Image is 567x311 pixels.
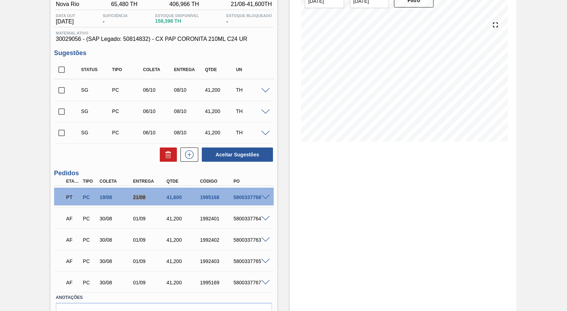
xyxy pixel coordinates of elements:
span: 21/08 - 41,600 TH [231,1,272,7]
span: Nova Rio [56,1,79,7]
span: 406,966 TH [169,1,199,7]
div: Sugestão Criada [79,130,113,135]
div: Pedido de Compra [81,280,98,285]
div: PO [232,179,269,184]
div: UN [234,67,268,72]
div: 01/09/2025 [131,237,168,243]
div: 41,200 [165,216,202,221]
button: Aceitar Sugestões [202,148,273,162]
div: TH [234,108,268,114]
div: Pedido de Compra [110,87,144,93]
div: 30/08/2025 [98,258,135,264]
div: Pedido de Compra [81,194,98,200]
div: Aguardando Faturamento [64,253,81,269]
div: 41,200 [203,108,237,114]
div: 41,200 [165,258,202,264]
div: 30/08/2025 [98,280,135,285]
div: 01/09/2025 [131,216,168,221]
div: 30/08/2025 [98,237,135,243]
p: AF [66,280,79,285]
div: Tipo [81,179,98,184]
div: 21/08/2025 [131,194,168,200]
span: 30029056 - (SAP Legado: 50814832) - CX PAP CORONITA 210ML C24 UR [56,36,272,42]
div: 1995169 [198,280,235,285]
div: Sugestão Criada [79,108,113,114]
div: 41,200 [203,87,237,93]
div: 41,600 [165,194,202,200]
div: Entrega [172,67,206,72]
span: [DATE] [56,18,75,25]
div: Aceitar Sugestões [198,147,274,162]
div: 06/10/2025 [141,130,175,135]
div: 41,200 [165,280,202,285]
div: 30/08/2025 [98,216,135,221]
h3: Pedidos [54,170,274,177]
div: Qtde [165,179,202,184]
span: Material ativo [56,31,272,35]
div: 08/10/2025 [172,87,206,93]
div: Nova sugestão [177,148,198,162]
div: Pedido de Compra [110,130,144,135]
div: Coleta [98,179,135,184]
span: Estoque Disponível [155,14,199,18]
div: 5800337768 [232,194,269,200]
div: Tipo [110,67,144,72]
div: Aguardando Faturamento [64,275,81,290]
div: TH [234,130,268,135]
div: 1992402 [198,237,235,243]
div: 1992401 [198,216,235,221]
div: Entrega [131,179,168,184]
div: 19/08/2025 [98,194,135,200]
div: Coleta [141,67,175,72]
div: 01/09/2025 [131,258,168,264]
div: 41,200 [165,237,202,243]
div: Pedido de Compra [110,108,144,114]
div: - [225,14,274,25]
span: Suficiência [103,14,128,18]
span: Estoque Bloqueado [226,14,272,18]
div: Código [198,179,235,184]
div: Pedido de Compra [81,216,98,221]
div: Etapa [64,179,81,184]
div: Sugestão Criada [79,87,113,93]
span: Data out [56,14,75,18]
div: 08/10/2025 [172,108,206,114]
span: 158,396 TH [155,18,199,24]
div: 01/09/2025 [131,280,168,285]
div: Pedido de Compra [81,258,98,264]
p: AF [66,216,79,221]
div: 5800337767 [232,280,269,285]
div: Excluir Sugestões [156,148,177,162]
div: Pedido de Compra [81,237,98,243]
div: 5800337765 [232,258,269,264]
p: AF [66,258,79,264]
p: AF [66,237,79,243]
div: 41,200 [203,130,237,135]
div: Pedido em Trânsito [64,189,81,205]
div: - [101,14,130,25]
div: 06/10/2025 [141,108,175,114]
div: TH [234,87,268,93]
div: Qtde [203,67,237,72]
div: Aguardando Faturamento [64,232,81,248]
label: Anotações [56,293,272,303]
p: PT [66,194,79,200]
div: Status [79,67,113,72]
h3: Sugestões [54,49,274,57]
div: 5800337764 [232,216,269,221]
div: 06/10/2025 [141,87,175,93]
div: 1995168 [198,194,235,200]
div: 5800337763 [232,237,269,243]
span: 65,480 TH [111,1,137,7]
div: 1992403 [198,258,235,264]
div: 08/10/2025 [172,130,206,135]
div: Aguardando Faturamento [64,211,81,226]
